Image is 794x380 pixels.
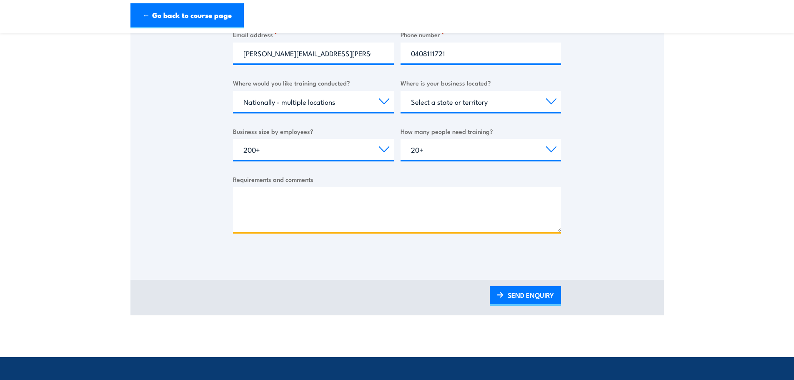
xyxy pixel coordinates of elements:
[130,3,244,28] a: ← Go back to course page
[233,30,394,39] label: Email address
[233,126,394,136] label: Business size by employees?
[490,286,561,306] a: SEND ENQUIRY
[233,174,561,184] label: Requirements and comments
[233,78,394,88] label: Where would you like training conducted?
[401,30,561,39] label: Phone number
[401,78,561,88] label: Where is your business located?
[401,126,561,136] label: How many people need training?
